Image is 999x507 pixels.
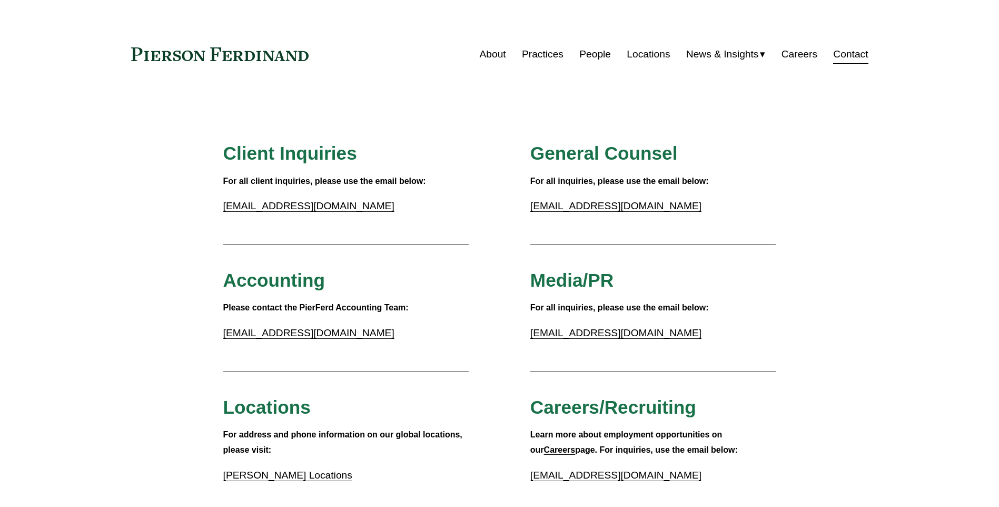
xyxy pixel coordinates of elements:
[530,270,614,290] span: Media/PR
[530,327,701,338] a: [EMAIL_ADDRESS][DOMAIN_NAME]
[223,270,325,290] span: Accounting
[223,397,311,417] span: Locations
[686,44,766,64] a: folder dropdown
[544,445,576,454] a: Careers
[782,44,817,64] a: Careers
[223,177,426,186] strong: For all client inquiries, please use the email below:
[223,327,394,338] a: [EMAIL_ADDRESS][DOMAIN_NAME]
[530,143,678,163] span: General Counsel
[530,430,725,454] strong: Learn more about employment opportunities on our
[223,303,409,312] strong: Please contact the PierFerd Accounting Team:
[833,44,868,64] a: Contact
[223,470,352,481] a: [PERSON_NAME] Locations
[530,470,701,481] a: [EMAIL_ADDRESS][DOMAIN_NAME]
[530,303,709,312] strong: For all inquiries, please use the email below:
[223,200,394,211] a: [EMAIL_ADDRESS][DOMAIN_NAME]
[579,44,611,64] a: People
[627,44,670,64] a: Locations
[223,430,465,454] strong: For address and phone information on our global locations, please visit:
[530,177,709,186] strong: For all inquiries, please use the email below:
[575,445,738,454] strong: page. For inquiries, use the email below:
[686,45,759,64] span: News & Insights
[530,200,701,211] a: [EMAIL_ADDRESS][DOMAIN_NAME]
[530,397,696,417] span: Careers/Recruiting
[480,44,506,64] a: About
[522,44,563,64] a: Practices
[223,143,357,163] span: Client Inquiries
